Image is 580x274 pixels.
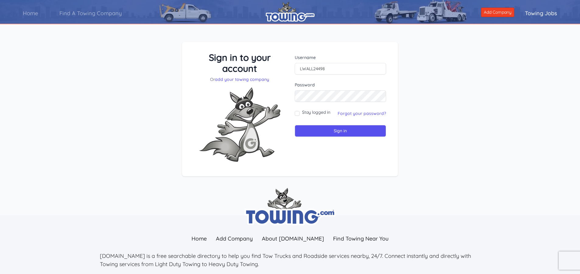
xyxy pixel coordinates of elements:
p: [DOMAIN_NAME] is a free searchable directory to help you find Tow Trucks and Roadside services ne... [100,252,480,268]
a: Find Towing Near You [329,232,393,245]
input: Sign in [295,125,386,137]
img: logo.png [266,2,315,22]
a: About [DOMAIN_NAME] [257,232,329,245]
a: Add Company [481,8,514,17]
label: Username [295,54,386,61]
a: Towing Jobs [514,5,568,22]
p: Or [194,76,286,82]
a: Add Company [211,232,257,245]
a: Home [12,5,49,22]
h3: Sign in to your account [194,52,286,74]
img: towing [244,188,336,225]
label: Password [295,82,386,88]
a: add your towing company [215,77,269,82]
img: Fox-Excited.png [194,82,285,167]
a: Forgot your password? [338,111,386,116]
a: Find A Towing Company [49,5,132,22]
label: Stay logged in [302,109,330,115]
a: Home [187,232,211,245]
